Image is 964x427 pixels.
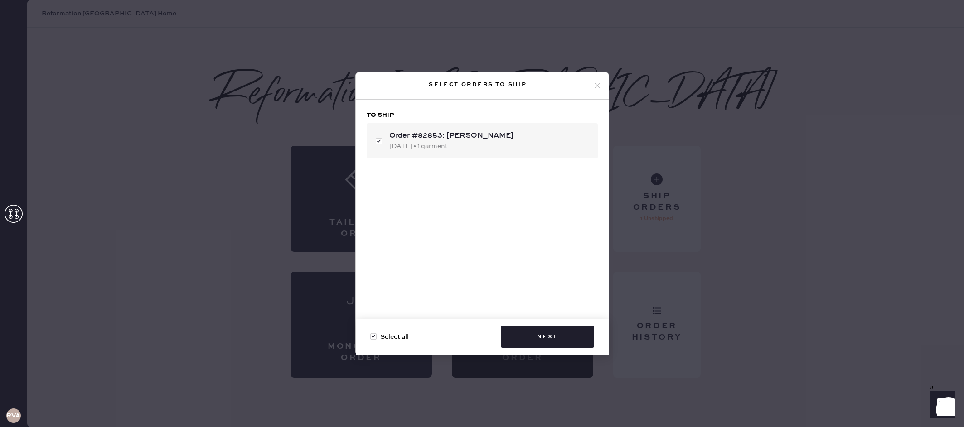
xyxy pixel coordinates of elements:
div: Select orders to ship [363,79,593,90]
div: [DATE] • 1 garment [389,141,591,151]
h3: RVA [6,413,20,419]
div: Order #82853: [PERSON_NAME] [389,130,591,141]
iframe: Front Chat [921,386,960,425]
h3: To ship [367,110,598,120]
span: Select all [380,332,409,342]
button: Next [501,326,594,348]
